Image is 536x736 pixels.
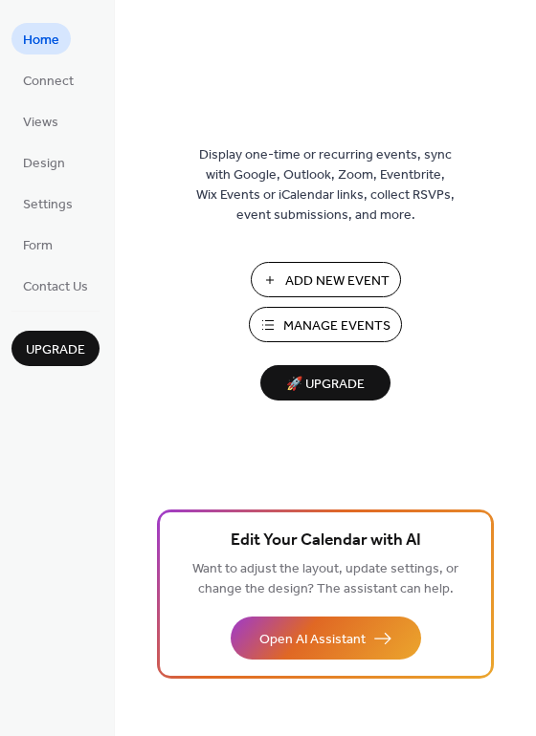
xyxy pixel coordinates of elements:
[23,236,53,256] span: Form
[11,64,85,96] a: Connect
[260,365,391,400] button: 🚀 Upgrade
[196,145,455,226] span: Display one-time or recurring events, sync with Google, Outlook, Zoom, Eventbrite, Wix Events or ...
[231,617,421,660] button: Open AI Assistant
[259,630,366,650] span: Open AI Assistant
[23,72,74,92] span: Connect
[23,195,73,215] span: Settings
[11,105,70,137] a: Views
[249,307,402,342] button: Manage Events
[192,556,458,602] span: Want to adjust the layout, update settings, or change the design? The assistant can help.
[23,277,88,297] span: Contact Us
[272,372,379,398] span: 🚀 Upgrade
[23,154,65,174] span: Design
[11,146,77,178] a: Design
[285,271,390,292] span: Add New Event
[11,331,100,366] button: Upgrade
[231,528,421,554] span: Edit Your Calendar with AI
[23,113,58,133] span: Views
[11,270,100,301] a: Contact Us
[26,340,85,360] span: Upgrade
[11,23,71,54] a: Home
[23,31,59,51] span: Home
[11,228,64,260] a: Form
[11,187,84,219] a: Settings
[251,262,401,297] button: Add New Event
[283,316,391,336] span: Manage Events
